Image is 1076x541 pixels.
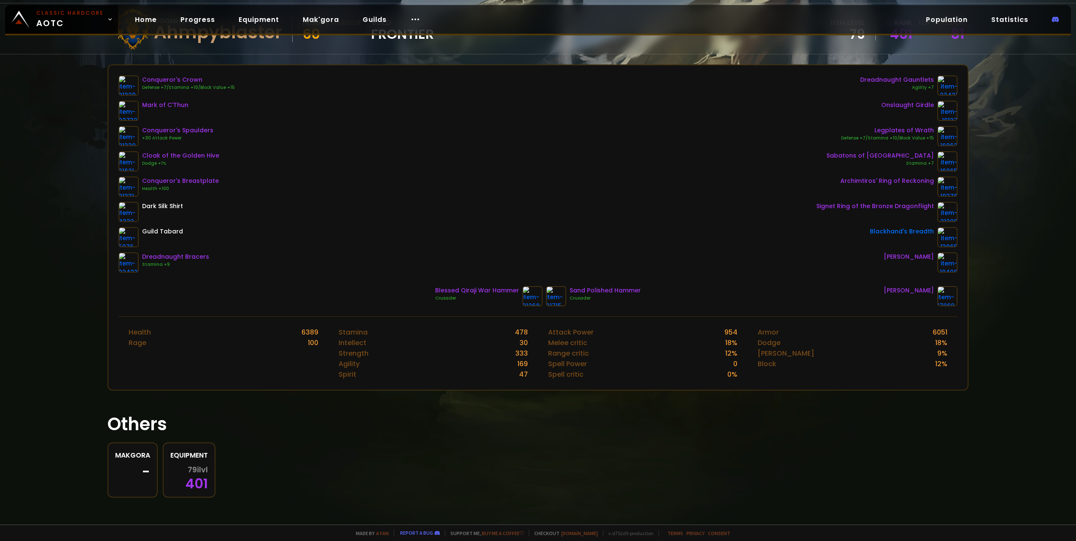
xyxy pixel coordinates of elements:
[884,286,934,295] div: [PERSON_NAME]
[142,151,219,160] div: Cloak of the Golden Hive
[724,327,737,337] div: 954
[108,442,158,498] a: Makgora-
[339,337,366,348] div: Intellect
[296,11,346,28] a: Mak'gora
[758,348,814,359] div: [PERSON_NAME]
[36,9,104,29] span: AOTC
[886,28,912,40] a: 401
[118,202,139,222] img: item-4333
[351,530,389,536] span: Made by
[758,327,779,337] div: Armor
[188,466,208,474] span: 79 ilvl
[129,327,151,337] div: Health
[519,337,528,348] div: 30
[937,348,947,359] div: 9 %
[118,126,139,146] img: item-21330
[725,337,737,348] div: 18 %
[727,369,737,380] div: 0 %
[356,11,393,28] a: Guilds
[435,286,519,295] div: Blessed Qiraji War Hammer
[758,337,780,348] div: Dodge
[142,252,209,261] div: Dreadnaught Bracers
[142,227,183,236] div: Guild Tabard
[170,450,208,461] div: Equipment
[435,295,519,302] div: Crusader
[884,252,934,261] div: [PERSON_NAME]
[935,337,947,348] div: 18 %
[529,530,598,536] span: Checkout
[548,369,584,380] div: Spell critic
[522,286,543,306] img: item-21268
[400,530,433,536] a: Report a bug
[937,151,958,171] img: item-16965
[142,177,219,185] div: Conqueror's Breastplate
[36,9,104,17] small: Classic Hardcore
[870,227,934,236] div: Blackhand's Breadth
[128,11,164,28] a: Home
[482,530,524,536] a: Buy me a coffee
[142,202,183,211] div: Dark Silk Shirt
[708,530,730,536] a: Consent
[548,327,594,337] div: Attack Power
[933,327,947,337] div: 6051
[118,227,139,247] img: item-5976
[115,450,150,461] div: Makgora
[142,261,209,268] div: Stamina +9
[935,359,947,369] div: 12 %
[937,227,958,247] img: item-13965
[339,327,368,337] div: Stamina
[881,101,934,110] div: Onslaught Girdle
[174,11,222,28] a: Progress
[142,126,213,135] div: Conqueror's Spaulders
[515,327,528,337] div: 478
[118,151,139,171] img: item-21621
[570,295,641,302] div: Crusader
[937,101,958,121] img: item-19137
[371,28,434,40] span: Frontier
[548,337,587,348] div: Melee critic
[561,530,598,536] a: [DOMAIN_NAME]
[548,359,587,369] div: Spell Power
[519,369,528,380] div: 47
[142,160,219,167] div: Dodge +1%
[118,75,139,96] img: item-21329
[170,466,208,490] div: 401
[603,530,654,536] span: v. d752d5 - production
[841,135,934,142] div: Defense +7/Stamina +10/Block Value +15
[937,252,958,273] img: item-19406
[376,530,389,536] a: a fan
[546,286,566,306] img: item-21715
[142,135,213,142] div: +30 Attack Power
[232,11,286,28] a: Equipment
[5,5,118,34] a: Classic HardcoreAOTC
[686,530,705,536] a: Privacy
[154,26,282,39] div: Ahmpyblaster
[860,84,934,91] div: Agility +7
[115,466,150,478] div: -
[142,101,188,110] div: Mark of C'Thun
[816,202,934,211] div: Signet Ring of the Bronze Dragonflight
[667,530,683,536] a: Terms
[142,75,235,84] div: Conqueror's Crown
[118,177,139,197] img: item-21331
[937,126,958,146] img: item-16962
[339,369,356,380] div: Spirit
[919,11,974,28] a: Population
[985,11,1035,28] a: Statistics
[725,348,737,359] div: 12 %
[758,359,776,369] div: Block
[937,202,958,222] img: item-21200
[937,286,958,306] img: item-17069
[142,185,219,192] div: Health +100
[371,17,434,40] div: guild
[937,75,958,96] img: item-22421
[515,348,528,359] div: 333
[937,177,958,197] img: item-19376
[860,75,934,84] div: Dreadnaught Gauntlets
[826,160,934,167] div: Stamina +7
[142,84,235,91] div: Defense +7/Stamina +10/Block Value +15
[548,348,589,359] div: Range critic
[517,359,528,369] div: 169
[118,252,139,273] img: item-22423
[841,126,934,135] div: Legplates of Wrath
